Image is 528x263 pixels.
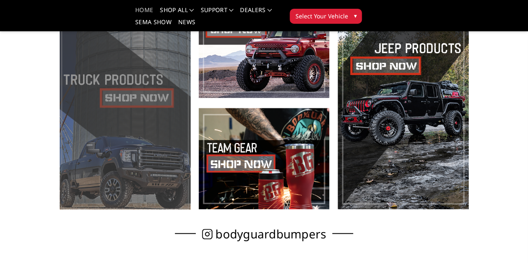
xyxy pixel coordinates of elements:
[135,7,153,19] a: Home
[200,7,233,19] a: Support
[215,230,326,238] span: bodyguardbumpers
[295,12,348,20] span: Select Your Vehicle
[354,11,356,20] span: ▾
[160,7,194,19] a: shop all
[240,7,272,19] a: Dealers
[290,9,362,24] button: Select Your Vehicle
[135,19,172,31] a: SEMA Show
[178,19,195,31] a: News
